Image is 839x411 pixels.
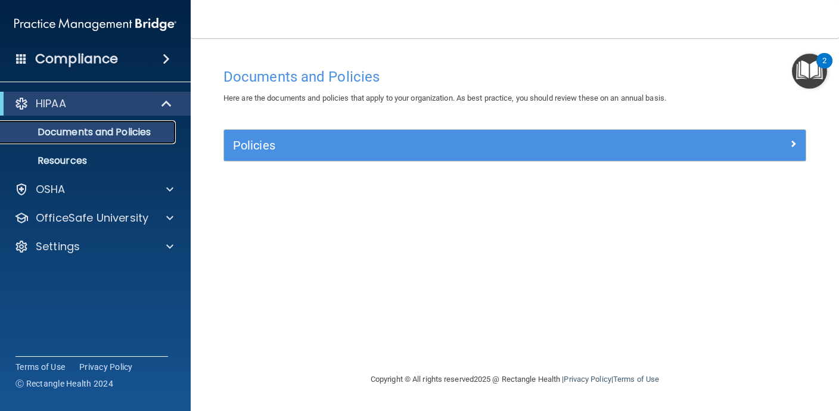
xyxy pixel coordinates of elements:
[15,361,65,373] a: Terms of Use
[36,239,80,254] p: Settings
[233,139,651,152] h5: Policies
[35,51,118,67] h4: Compliance
[613,375,659,384] a: Terms of Use
[14,239,173,254] a: Settings
[564,375,611,384] a: Privacy Policy
[8,155,170,167] p: Resources
[14,13,176,36] img: PMB logo
[223,94,666,102] span: Here are the documents and policies that apply to your organization. As best practice, you should...
[15,378,113,390] span: Ⓒ Rectangle Health 2024
[14,211,173,225] a: OfficeSafe University
[8,126,170,138] p: Documents and Policies
[14,182,173,197] a: OSHA
[36,96,66,111] p: HIPAA
[14,96,173,111] a: HIPAA
[79,361,133,373] a: Privacy Policy
[223,69,806,85] h4: Documents and Policies
[297,360,732,398] div: Copyright © All rights reserved 2025 @ Rectangle Health | |
[792,54,827,89] button: Open Resource Center, 2 new notifications
[233,136,797,155] a: Policies
[822,61,826,76] div: 2
[36,211,148,225] p: OfficeSafe University
[36,182,66,197] p: OSHA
